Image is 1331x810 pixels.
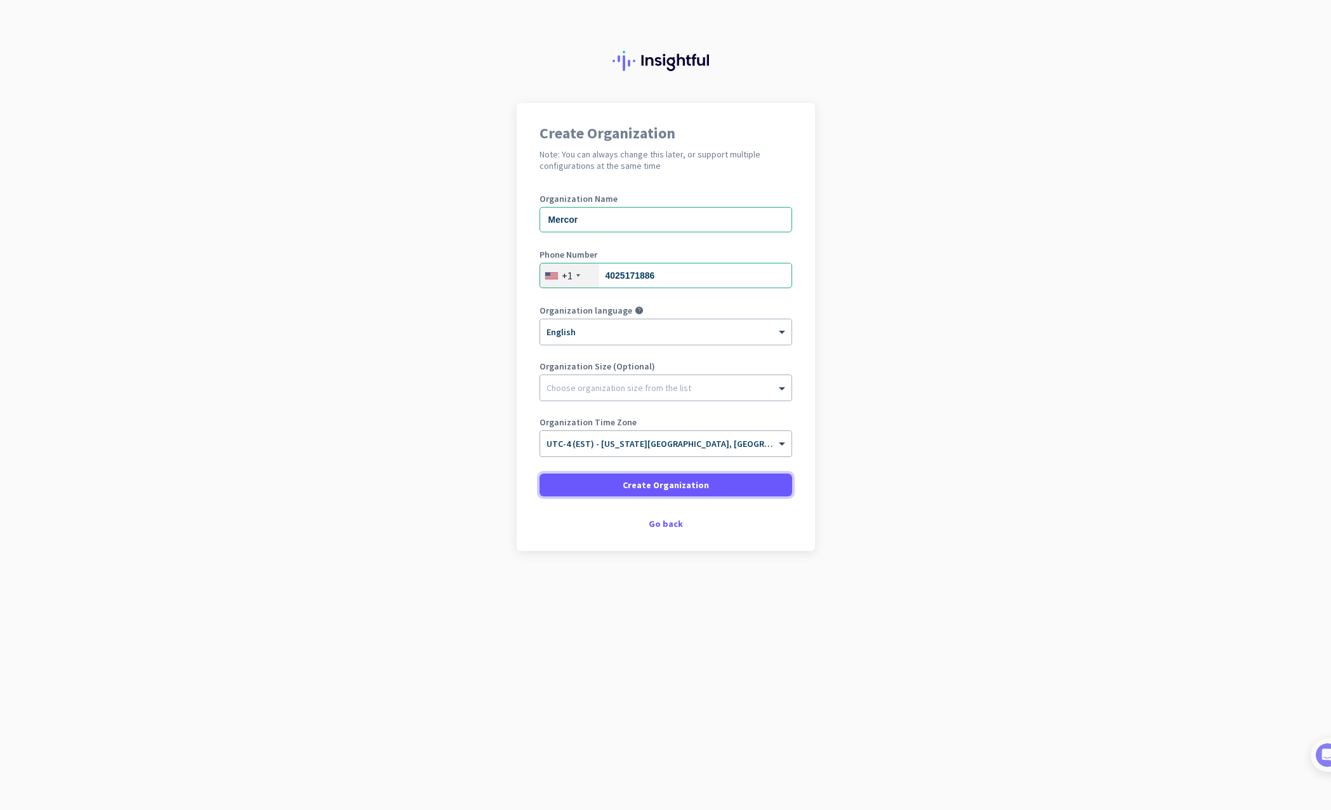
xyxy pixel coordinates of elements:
[540,474,792,496] button: Create Organization
[635,306,644,315] i: help
[540,362,792,371] label: Organization Size (Optional)
[540,306,632,315] label: Organization language
[540,207,792,232] input: What is the name of your organization?
[540,126,792,141] h1: Create Organization
[540,263,792,288] input: 201-555-0123
[540,418,792,427] label: Organization Time Zone
[613,51,719,71] img: Insightful
[540,194,792,203] label: Organization Name
[623,479,709,491] span: Create Organization
[540,250,792,259] label: Phone Number
[540,519,792,528] div: Go back
[540,149,792,171] h2: Note: You can always change this later, or support multiple configurations at the same time
[562,269,573,282] div: +1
